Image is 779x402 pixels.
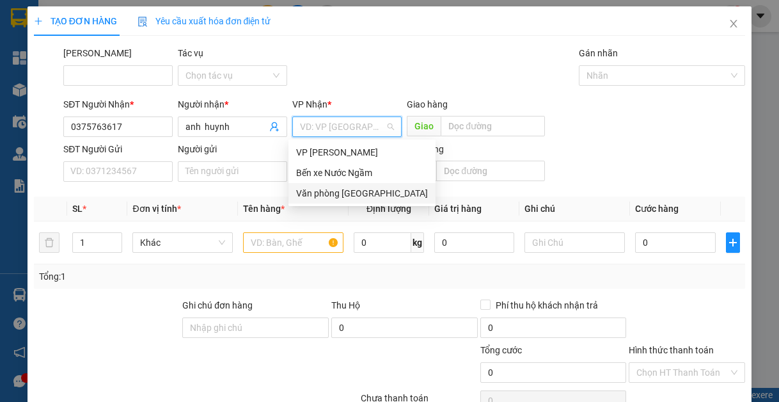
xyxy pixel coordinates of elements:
[132,204,180,214] span: Đơn vị tính
[629,345,714,355] label: Hình thức thanh toán
[292,99,327,109] span: VP Nhận
[243,204,285,214] span: Tên hàng
[37,10,134,116] b: XE GIƯỜNG NẰM CAO CẤP HÙNG THỤC
[182,318,329,338] input: Ghi chú đơn hàng
[296,145,428,159] div: VP [PERSON_NAME]
[524,232,625,253] input: Ghi Chú
[63,65,173,86] input: Mã ĐH
[491,298,603,312] span: Phí thu hộ khách nhận trả
[727,237,740,248] span: plus
[635,204,679,214] span: Cước hàng
[63,97,173,111] div: SĐT Người Nhận
[288,183,436,204] div: Văn phòng Tân Kỳ
[728,19,739,29] span: close
[296,166,428,180] div: Bến xe Nước Ngầm
[182,300,253,310] label: Ghi chú đơn hàng
[72,204,83,214] span: SL
[434,232,514,253] input: 0
[140,233,225,252] span: Khác
[480,345,522,355] span: Tổng cước
[411,232,424,253] span: kg
[716,6,751,42] button: Close
[407,99,448,109] span: Giao hàng
[726,232,741,253] button: plus
[269,122,279,132] span: user-add
[7,33,31,97] img: logo.jpg
[288,163,436,183] div: Bến xe Nước Ngầm
[138,17,148,27] img: icon
[39,232,59,253] button: delete
[519,197,630,221] th: Ghi chú
[39,269,302,284] div: Tổng: 1
[178,97,287,111] div: Người nhận
[436,161,545,181] input: Dọc đường
[63,142,173,156] div: SĐT Người Gửi
[178,142,287,156] div: Người gửi
[366,204,411,214] span: Định lượng
[178,48,203,58] label: Tác vụ
[243,232,343,253] input: VD: Bàn, Ghế
[288,142,436,163] div: VP Ngọc Hồi
[34,16,117,26] span: TẠO ĐƠN HÀNG
[407,116,441,136] span: Giao
[296,186,428,200] div: Văn phòng [GEOGRAPHIC_DATA]
[138,16,271,26] span: Yêu cầu xuất hóa đơn điện tử
[63,48,132,58] label: Mã ĐH
[441,116,545,136] input: Dọc đường
[579,48,618,58] label: Gán nhãn
[34,17,43,26] span: plus
[331,300,360,310] span: Thu Hộ
[434,204,482,214] span: Giá trị hàng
